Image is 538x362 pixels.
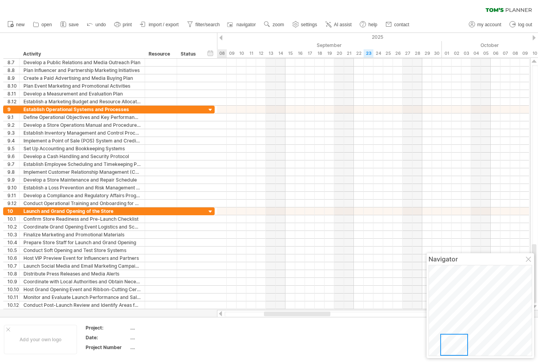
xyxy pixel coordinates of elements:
div: Sunday, 28 September 2025 [412,49,422,58]
div: Conduct Soft Opening and Test Store Systems [23,247,141,254]
div: Tuesday, 9 September 2025 [227,49,237,58]
span: print [123,22,132,27]
div: Monday, 15 September 2025 [285,49,295,58]
div: 9.11 [7,192,19,199]
div: Wednesday, 8 October 2025 [510,49,520,58]
div: 9.9 [7,176,19,184]
span: save [69,22,79,27]
div: Saturday, 27 September 2025 [403,49,412,58]
div: Saturday, 4 October 2025 [471,49,481,58]
span: contact [394,22,409,27]
div: 9.6 [7,153,19,160]
div: Launch Social Media and Email Marketing Campaigns [23,262,141,270]
div: 8.11 [7,90,19,97]
div: Sunday, 5 October 2025 [481,49,491,58]
div: Friday, 12 September 2025 [256,49,266,58]
span: open [41,22,52,27]
div: Finalize Marketing and Promotional Materials [23,231,141,238]
div: Coordinate Grand Opening Event Logistics and Schedule [23,223,141,231]
div: Develop a Measurement and Evaluation Plan [23,90,141,97]
div: Plan Influencer and Partnership Marketing Initiatives [23,67,141,74]
div: Wednesday, 10 September 2025 [237,49,246,58]
a: filter/search [185,20,222,30]
div: 8.10 [7,82,19,90]
div: Thursday, 11 September 2025 [246,49,256,58]
div: Tuesday, 23 September 2025 [364,49,373,58]
div: 10.12 [7,301,19,309]
div: Conduct Operational Training and Onboarding for Staff [23,200,141,207]
div: 9.3 [7,129,19,137]
div: Tuesday, 7 October 2025 [500,49,510,58]
span: settings [301,22,317,27]
div: Wednesday, 24 September 2025 [373,49,383,58]
div: Prepare Store Staff for Launch and Grand Opening [23,239,141,246]
a: help [358,20,380,30]
div: Resource [149,50,172,58]
a: save [58,20,81,30]
div: 8.8 [7,67,19,74]
a: log out [508,20,534,30]
div: Thursday, 18 September 2025 [315,49,325,58]
div: 9.10 [7,184,19,191]
div: 10 [7,207,19,215]
div: Establish Inventory Management and Control Processes [23,129,141,137]
div: Project: [86,324,129,331]
div: Friday, 3 October 2025 [461,49,471,58]
a: settings [291,20,319,30]
div: Monday, 29 September 2025 [422,49,432,58]
div: 10.6 [7,254,19,262]
span: navigator [237,22,256,27]
span: log out [518,22,532,27]
div: 10.11 [7,294,19,301]
div: Wednesday, 1 October 2025 [442,49,452,58]
div: .... [130,344,196,351]
a: zoom [262,20,286,30]
div: 9.2 [7,121,19,129]
div: Thursday, 25 September 2025 [383,49,393,58]
div: Wednesday, 17 September 2025 [305,49,315,58]
div: .... [130,324,196,331]
div: Activity [23,50,140,58]
div: 9.4 [7,137,19,144]
div: Launch and Grand Opening of the Store [23,207,141,215]
div: 10.8 [7,270,19,277]
div: Date: [86,334,129,341]
a: navigator [226,20,258,30]
div: .... [130,334,196,341]
div: Monday, 22 September 2025 [354,49,364,58]
span: new [16,22,25,27]
div: Develop a Store Maintenance and Repair Schedule [23,176,141,184]
div: Monitor and Evaluate Launch Performance and Sales [23,294,141,301]
div: 9.7 [7,160,19,168]
div: Saturday, 13 September 2025 [266,49,276,58]
div: Add your own logo [4,325,77,354]
span: undo [95,22,106,27]
div: Plan Event Marketing and Promotional Activities [23,82,141,90]
div: Implement a Point of Sale (POS) System and Credit Card Processing [23,137,141,144]
div: 10.5 [7,247,19,254]
div: Define Operational Objectives and Key Performance Indicators (KPIs) [23,113,141,121]
div: 8.9 [7,74,19,82]
div: Monday, 6 October 2025 [491,49,500,58]
div: Coordinate with Local Authorities and Obtain Necessary Permits [23,278,141,285]
span: import / export [149,22,179,27]
a: contact [384,20,412,30]
div: Sunday, 14 September 2025 [276,49,285,58]
div: Set Up Accounting and Bookkeeping Systems [23,145,141,152]
span: AI assist [334,22,351,27]
a: new [5,20,27,30]
div: Establish a Loss Prevention and Risk Management Plan [23,184,141,191]
div: 9.12 [7,200,19,207]
div: 9.5 [7,145,19,152]
div: Establish Employee Scheduling and Timekeeping Procedures [23,160,141,168]
div: Implement Customer Relationship Management (CRM) Software [23,168,141,176]
div: Develop a Store Operations Manual and Procedures Guide [23,121,141,129]
div: Project Number [86,344,129,351]
div: Establish Operational Systems and Processes [23,106,141,113]
div: September 2025 [149,41,442,49]
div: 10.3 [7,231,19,238]
span: zoom [273,22,284,27]
div: 10.4 [7,239,19,246]
span: my account [477,22,501,27]
div: Friday, 26 September 2025 [393,49,403,58]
